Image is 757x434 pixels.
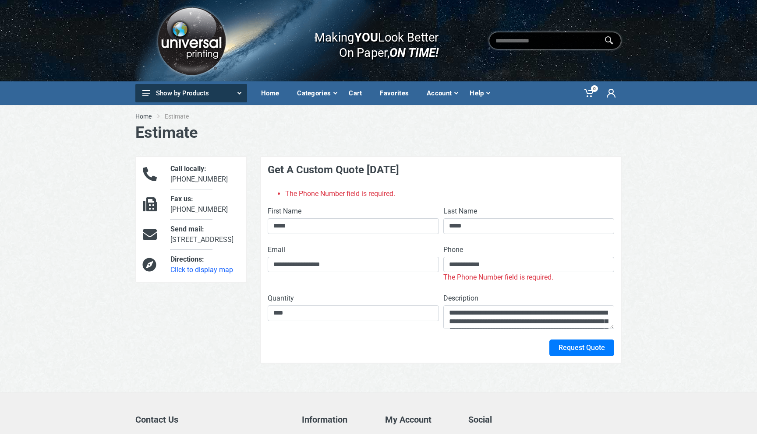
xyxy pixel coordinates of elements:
label: Last Name [443,206,477,217]
div: [PHONE_NUMBER] [164,164,246,185]
a: Favorites [374,81,421,105]
span: The Phone Number field is required. [443,273,553,281]
a: 0 [578,81,601,105]
label: First Name [268,206,301,217]
h5: My Account [385,414,455,425]
b: YOU [354,30,378,45]
h5: Social [468,414,622,425]
button: Show by Products [135,84,247,102]
div: Making Look Better On Paper, [297,21,439,60]
label: Description [443,293,478,304]
h1: Estimate [135,123,622,142]
label: Quantity [268,293,294,304]
h5: Contact Us [135,414,289,425]
div: Favorites [374,84,421,102]
li: The Phone Number field is required. [285,189,614,199]
a: Home [255,81,291,105]
a: Click to display map [170,266,233,274]
span: Call locally: [170,164,206,173]
button: Request Quote [549,339,614,356]
div: Categories [291,84,343,102]
a: Home [135,112,152,121]
div: Account [421,84,463,102]
div: [STREET_ADDRESS] [164,224,246,245]
img: Logo.png [155,4,228,78]
div: [PHONE_NUMBER] [164,194,246,215]
a: Cart [343,81,374,105]
li: Estimate [165,112,202,121]
h5: Information [302,414,372,425]
label: Phone [443,245,463,255]
span: Directions: [170,255,204,263]
span: Send mail: [170,225,204,233]
i: ON TIME! [389,45,439,60]
h4: Get A Custom Quote [DATE] [268,164,614,176]
div: Cart [343,84,374,102]
nav: breadcrumb [135,112,622,121]
div: Help [463,84,495,102]
div: Home [255,84,291,102]
span: Fax us: [170,195,193,203]
label: Email [268,245,285,255]
span: 0 [591,85,598,92]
